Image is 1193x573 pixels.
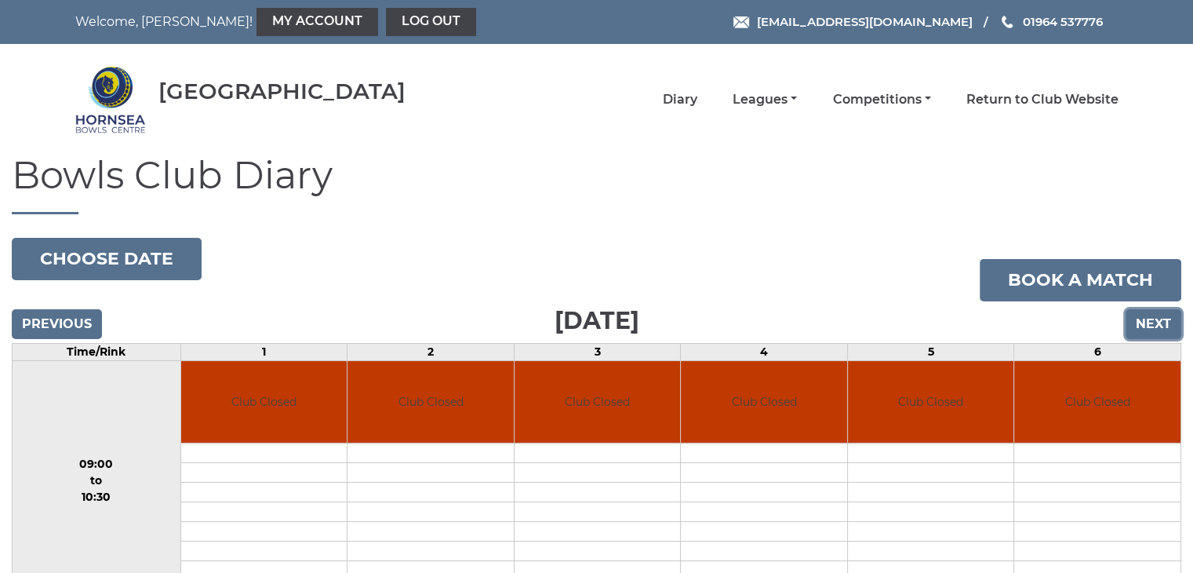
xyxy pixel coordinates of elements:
span: 01964 537776 [1022,14,1102,29]
td: Club Closed [347,361,514,443]
td: 1 [180,343,347,360]
div: [GEOGRAPHIC_DATA] [158,79,406,104]
img: Hornsea Bowls Centre [75,64,146,135]
input: Previous [12,309,102,339]
img: Email [733,16,749,28]
a: Diary [663,91,697,108]
a: Log out [386,8,476,36]
td: Club Closed [515,361,681,443]
td: Time/Rink [13,343,181,360]
td: 3 [514,343,681,360]
a: Competitions [832,91,930,108]
td: Club Closed [848,361,1014,443]
button: Choose date [12,238,202,280]
h1: Bowls Club Diary [12,155,1181,214]
td: Club Closed [181,361,347,443]
span: [EMAIL_ADDRESS][DOMAIN_NAME] [756,14,972,29]
a: Leagues [733,91,797,108]
td: Club Closed [1014,361,1180,443]
img: Phone us [1002,16,1013,28]
td: 4 [681,343,848,360]
a: Return to Club Website [966,91,1118,108]
td: 6 [1014,343,1181,360]
nav: Welcome, [PERSON_NAME]! [75,8,496,36]
td: 5 [847,343,1014,360]
td: Club Closed [681,361,847,443]
a: Book a match [980,259,1181,301]
input: Next [1126,309,1181,339]
td: 2 [347,343,515,360]
a: My Account [256,8,378,36]
a: Phone us 01964 537776 [999,13,1102,31]
a: Email [EMAIL_ADDRESS][DOMAIN_NAME] [733,13,972,31]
